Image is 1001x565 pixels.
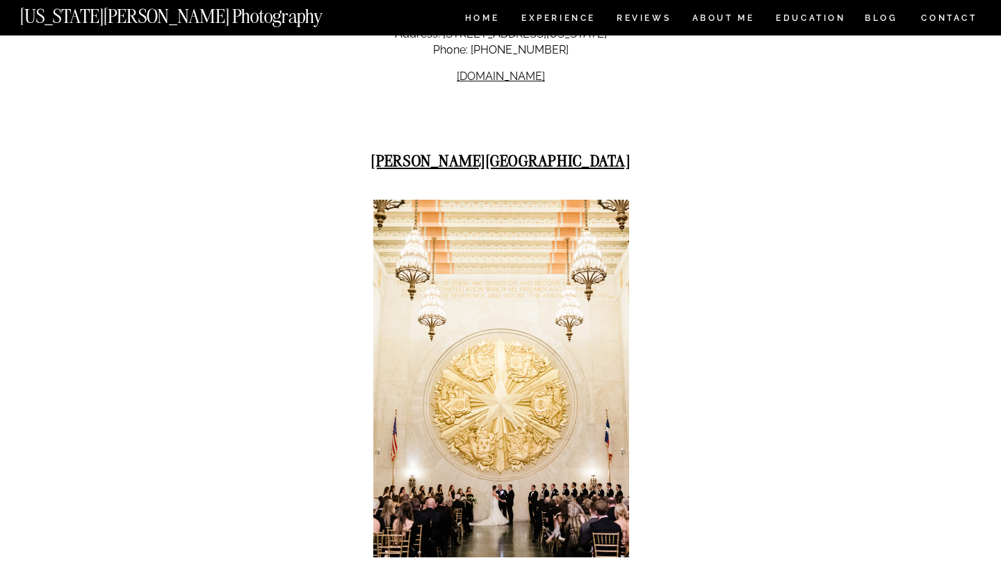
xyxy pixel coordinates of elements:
[521,14,594,26] a: Experience
[865,14,898,26] a: BLOG
[20,7,369,19] a: [US_STATE][PERSON_NAME] Photography
[692,14,755,26] a: ABOUT ME
[774,14,847,26] a: EDUCATION
[617,14,669,26] a: REVIEWS
[457,70,545,83] a: [DOMAIN_NAME]
[269,11,733,58] p: Email: [EMAIL_ADDRESS][DOMAIN_NAME] Address: [STREET_ADDRESS][US_STATE] Phone: [PHONE_NUMBER]
[371,150,630,170] strong: [PERSON_NAME][GEOGRAPHIC_DATA]
[462,14,502,26] a: HOME
[920,10,978,26] a: CONTACT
